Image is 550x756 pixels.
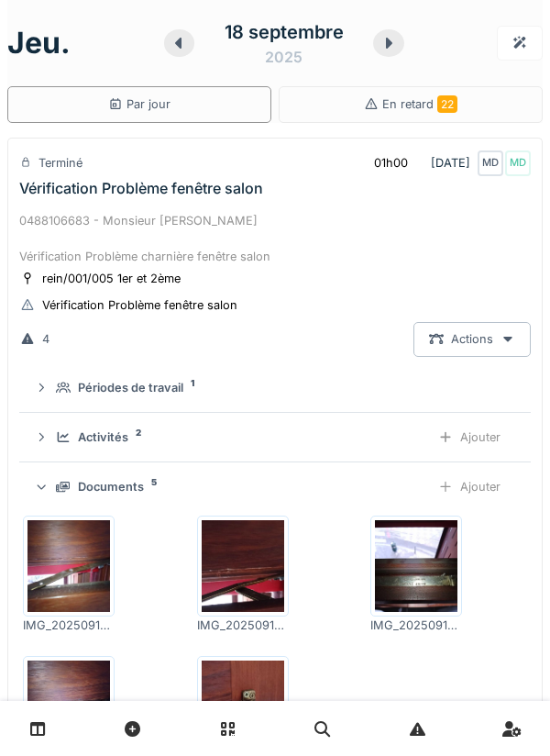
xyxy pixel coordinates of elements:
div: Périodes de travail [78,379,183,396]
div: 18 septembre [225,18,344,46]
div: 01h00 [374,154,408,172]
div: Actions [413,322,531,356]
img: deu0mvjaw6iyycqhezqxfm9bn1iw [202,661,284,752]
div: Ajouter [423,420,516,454]
div: MD [478,150,503,176]
div: rein/001/005 1er et 2ème [42,270,181,287]
img: 1kv0uz96iflzu21e66vqph1dnofu [27,661,110,752]
summary: Activités2Ajouter [27,420,523,454]
div: IMG_20250918_084639_963.jpg [197,617,289,634]
div: Terminé [38,154,82,172]
span: 22 [437,95,457,113]
summary: Périodes de travail1 [27,372,523,406]
h1: jeu. [7,26,71,61]
div: IMG_20250918_084152_490.jpg [23,617,115,634]
div: MD [505,150,531,176]
div: Documents [78,478,144,495]
div: IMG_20250918_084552_148.jpg [370,617,462,634]
img: ralkk10lxd2f8ozdzj7zs0111vir [202,520,284,612]
div: 4 [42,330,49,348]
span: En retard [382,97,457,111]
div: Activités [78,428,128,446]
img: 1at4as1g21klbv728ek3gazugdxs [27,520,110,612]
div: Par jour [108,95,170,113]
summary: Documents5Ajouter [27,470,523,504]
div: 2025 [265,46,302,68]
div: [DATE] [358,146,531,180]
div: Vérification Problème fenêtre salon [42,296,237,314]
div: Ajouter [423,470,516,504]
div: Vérification Problème fenêtre salon [19,180,263,197]
div: 0488106683 - Monsieur [PERSON_NAME] Vérification Problème charnière fenêtre salon [19,212,531,265]
img: q37soki2cv0doatmexvogn82yhus [375,520,457,612]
